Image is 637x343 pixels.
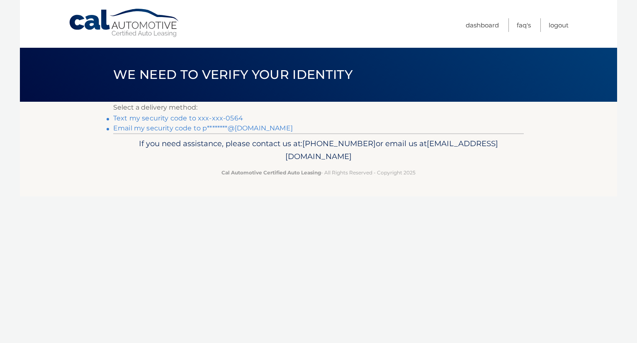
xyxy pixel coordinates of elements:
[221,169,321,176] strong: Cal Automotive Certified Auto Leasing
[113,67,353,82] span: We need to verify your identity
[517,18,531,32] a: FAQ's
[119,168,518,177] p: - All Rights Reserved - Copyright 2025
[113,124,293,132] a: Email my security code to p********@[DOMAIN_NAME]
[302,139,376,148] span: [PHONE_NUMBER]
[549,18,569,32] a: Logout
[466,18,499,32] a: Dashboard
[119,137,518,164] p: If you need assistance, please contact us at: or email us at
[113,102,524,113] p: Select a delivery method:
[68,8,180,38] a: Cal Automotive
[113,114,243,122] a: Text my security code to xxx-xxx-0564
